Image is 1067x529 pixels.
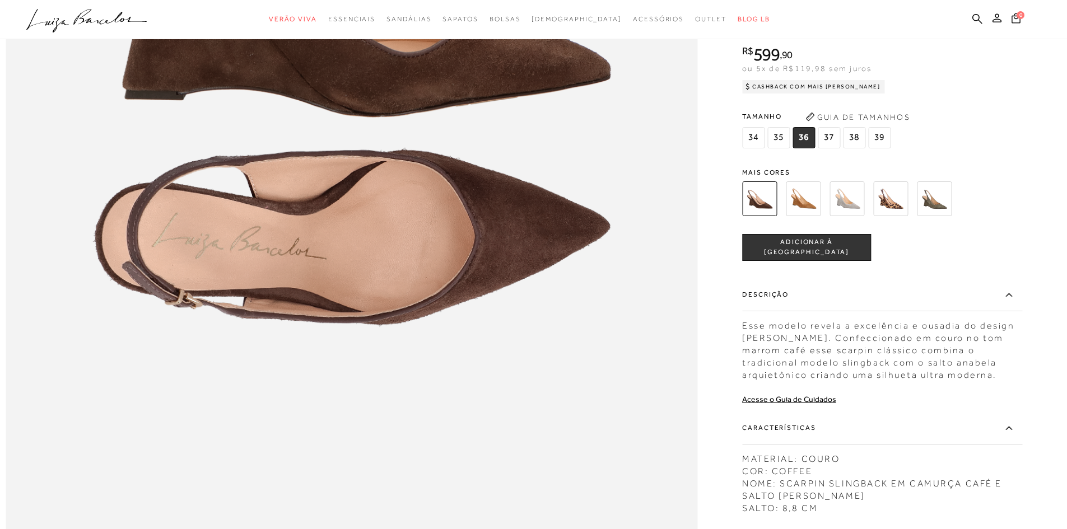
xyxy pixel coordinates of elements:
[633,9,684,30] a: noSubCategoriesText
[328,15,375,23] span: Essenciais
[742,64,872,73] span: ou 5x de R$119,98 sem juros
[780,50,793,60] i: ,
[532,15,622,23] span: [DEMOGRAPHIC_DATA]
[818,127,840,148] span: 37
[695,9,726,30] a: noSubCategoriesText
[793,127,815,148] span: 36
[386,15,431,23] span: Sandálias
[532,9,622,30] a: noSubCategoriesText
[753,44,780,64] span: 599
[868,127,891,148] span: 39
[442,15,478,23] span: Sapatos
[490,9,521,30] a: noSubCategoriesText
[742,108,893,125] span: Tamanho
[743,238,870,258] span: ADICIONAR À [GEOGRAPHIC_DATA]
[269,9,317,30] a: noSubCategoriesText
[802,108,914,126] button: Guia de Tamanhos
[695,15,726,23] span: Outlet
[738,15,770,23] span: BLOG LB
[386,9,431,30] a: noSubCategoriesText
[742,80,885,93] div: Cashback com Mais [PERSON_NAME]
[269,15,317,23] span: Verão Viva
[490,15,521,23] span: Bolsas
[1017,11,1024,19] span: 0
[742,234,871,261] button: ADICIONAR À [GEOGRAPHIC_DATA]
[742,447,1022,514] div: MATERIAL: COURO COR: COFFEE NOME: SCARPIN SLINGBACK EM CAMURÇA CAFÉ E SALTO [PERSON_NAME] SALTO: ...
[633,15,684,23] span: Acessórios
[742,395,836,404] a: Acesse o Guia de Cuidados
[1008,12,1024,27] button: 0
[742,279,1022,311] label: Descrição
[442,9,478,30] a: noSubCategoriesText
[742,314,1022,381] div: Esse modelo revela a excelência e ousadia do design [PERSON_NAME]. Confeccionado em couro no tom ...
[742,46,753,56] i: R$
[742,127,765,148] span: 34
[830,181,864,216] img: SCARPIN SLINGBACK EM CAMURÇA CINZA E SALTO ANABELA
[738,9,770,30] a: BLOG LB
[843,127,865,148] span: 38
[873,181,908,216] img: SCARPIN SLINGBACK EM COURO ANIMAL PRINT GUEPARDO E SALTO ANABELA
[328,9,375,30] a: noSubCategoriesText
[786,181,821,216] img: SCARPIN SLINGBACK EM CAMURÇA CARAMELO E SALTO ANABELA
[742,169,1022,176] span: Mais cores
[917,181,952,216] img: SCARPIN SLINGBACK EM COURO VERDE TOMILHO E SALTO ANABELA
[742,181,777,216] img: SCARPIN SLINGBACK EM CAMURÇA CAFÉ E SALTO ANABELA
[742,412,1022,444] label: Características
[782,49,793,60] span: 90
[767,127,790,148] span: 35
